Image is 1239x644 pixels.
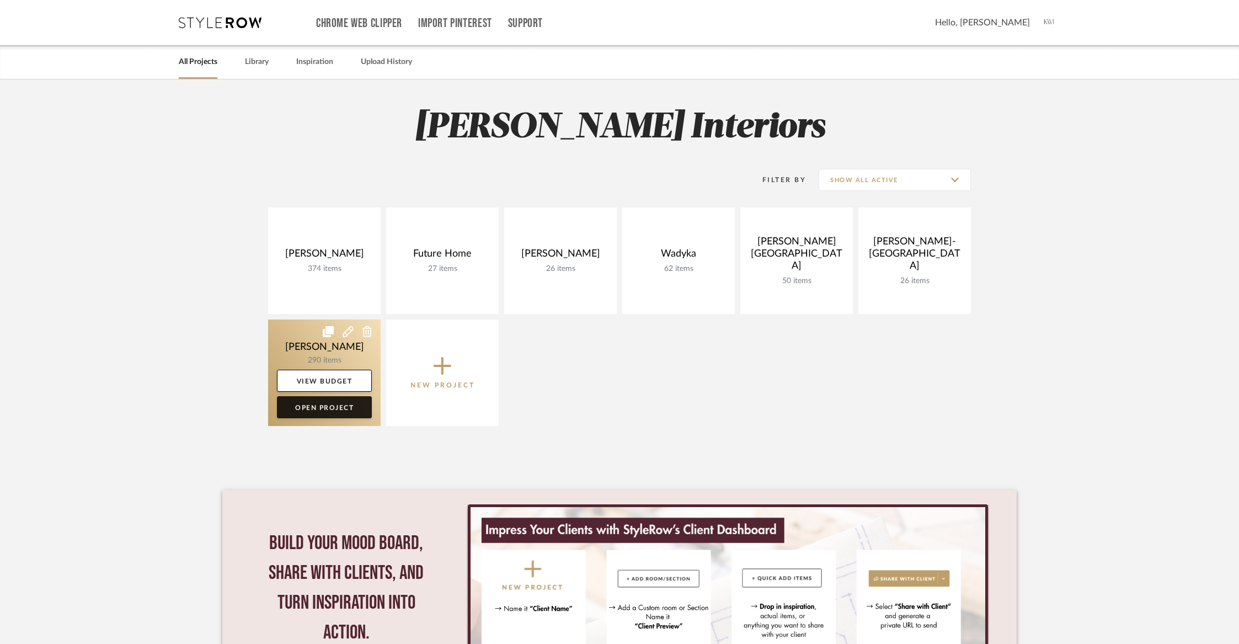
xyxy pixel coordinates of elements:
[361,55,412,70] a: Upload History
[631,248,726,264] div: Wadyka
[245,55,269,70] a: Library
[513,264,608,274] div: 26 items
[296,55,333,70] a: Inspiration
[277,264,372,274] div: 374 items
[386,320,499,426] button: New Project
[508,19,543,28] a: Support
[935,16,1030,29] span: Hello, [PERSON_NAME]
[395,264,490,274] div: 27 items
[410,380,475,391] p: New Project
[867,276,962,286] div: 26 items
[749,276,844,286] div: 50 items
[277,396,372,418] a: Open Project
[418,19,492,28] a: Import Pinterest
[395,248,490,264] div: Future Home
[748,174,806,185] div: Filter By
[631,264,726,274] div: 62 items
[513,248,608,264] div: [PERSON_NAME]
[277,370,372,392] a: View Budget
[222,107,1017,148] h2: [PERSON_NAME] Interiors
[277,248,372,264] div: [PERSON_NAME]
[179,55,217,70] a: All Projects
[1038,11,1061,34] img: avatar
[867,236,962,276] div: [PERSON_NAME]- [GEOGRAPHIC_DATA]
[316,19,402,28] a: Chrome Web Clipper
[749,236,844,276] div: [PERSON_NAME] [GEOGRAPHIC_DATA]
